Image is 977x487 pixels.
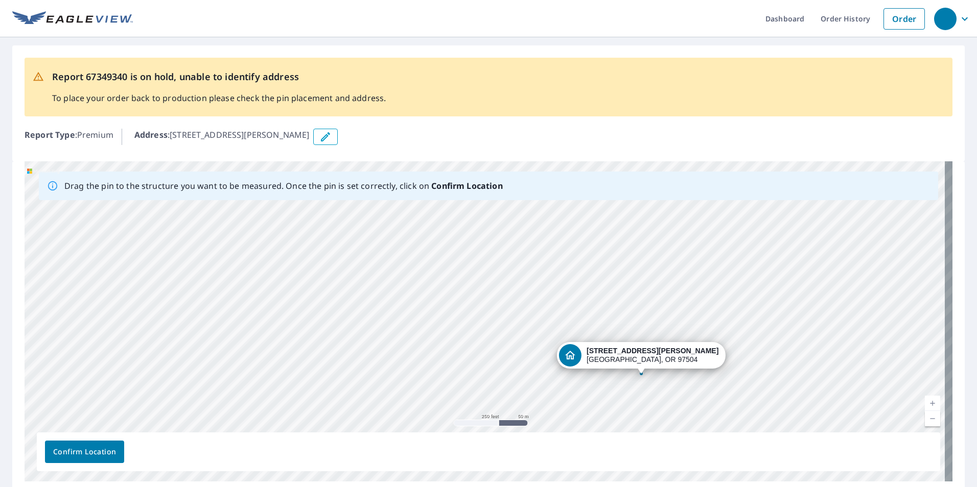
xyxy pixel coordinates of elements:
b: Report Type [25,129,75,140]
p: To place your order back to production please check the pin placement and address. [52,92,386,104]
div: [GEOGRAPHIC_DATA], OR 97504 [587,347,718,364]
a: Current Level 17, Zoom In [925,396,940,411]
p: Report 67349340 is on hold, unable to identify address [52,70,386,84]
strong: [STREET_ADDRESS][PERSON_NAME] [587,347,718,355]
b: Confirm Location [431,180,502,191]
p: : [STREET_ADDRESS][PERSON_NAME] [134,129,310,145]
button: Confirm Location [45,441,124,463]
a: Order [883,8,925,30]
p: Drag the pin to the structure you want to be measured. Once the pin is set correctly, click on [64,180,503,192]
div: Dropped pin, building 1, Residential property, 4425 Campbell Rd Medford, OR 97504 [557,342,726,374]
span: Confirm Location [53,446,116,458]
p: : Premium [25,129,113,145]
b: Address [134,129,168,140]
a: Current Level 17, Zoom Out [925,411,940,426]
img: EV Logo [12,11,133,27]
